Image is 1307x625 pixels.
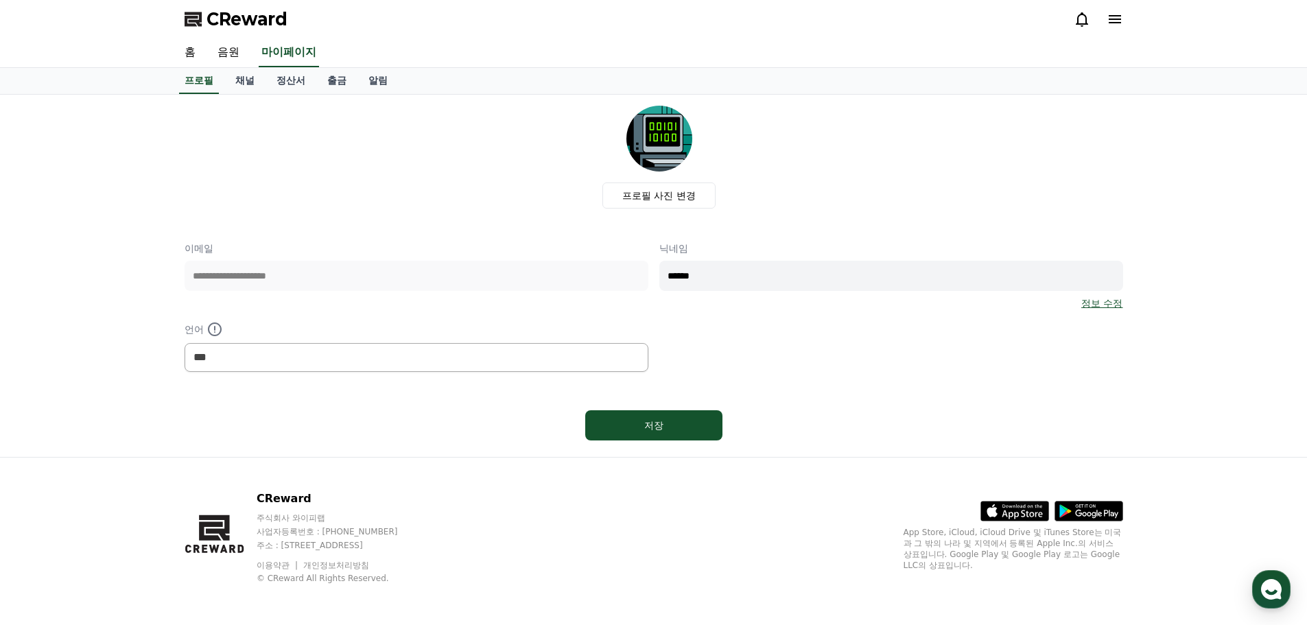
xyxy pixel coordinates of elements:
span: 홈 [43,456,51,467]
p: App Store, iCloud, iCloud Drive 및 iTunes Store는 미국과 그 밖의 나라 및 지역에서 등록된 Apple Inc.의 서비스 상표입니다. Goo... [904,527,1123,571]
span: 설정 [212,456,228,467]
a: 알림 [357,68,399,94]
a: 정보 수정 [1081,296,1122,310]
a: 설정 [177,435,263,469]
a: 이용약관 [257,561,300,570]
a: 프로필 [179,68,219,94]
a: 대화 [91,435,177,469]
p: 닉네임 [659,241,1123,255]
img: profile_image [626,106,692,172]
p: 주식회사 와이피랩 [257,512,424,523]
a: 홈 [4,435,91,469]
p: CReward [257,491,424,507]
span: CReward [207,8,287,30]
p: 주소 : [STREET_ADDRESS] [257,540,424,551]
a: 음원 [207,38,250,67]
p: 이메일 [185,241,648,255]
a: CReward [185,8,287,30]
button: 저장 [585,410,722,440]
span: 대화 [126,456,142,467]
a: 개인정보처리방침 [303,561,369,570]
p: © CReward All Rights Reserved. [257,573,424,584]
a: 출금 [316,68,357,94]
p: 언어 [185,321,648,338]
p: 사업자등록번호 : [PHONE_NUMBER] [257,526,424,537]
div: 저장 [613,418,695,432]
a: 마이페이지 [259,38,319,67]
a: 정산서 [266,68,316,94]
a: 홈 [174,38,207,67]
a: 채널 [224,68,266,94]
label: 프로필 사진 변경 [602,182,716,209]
